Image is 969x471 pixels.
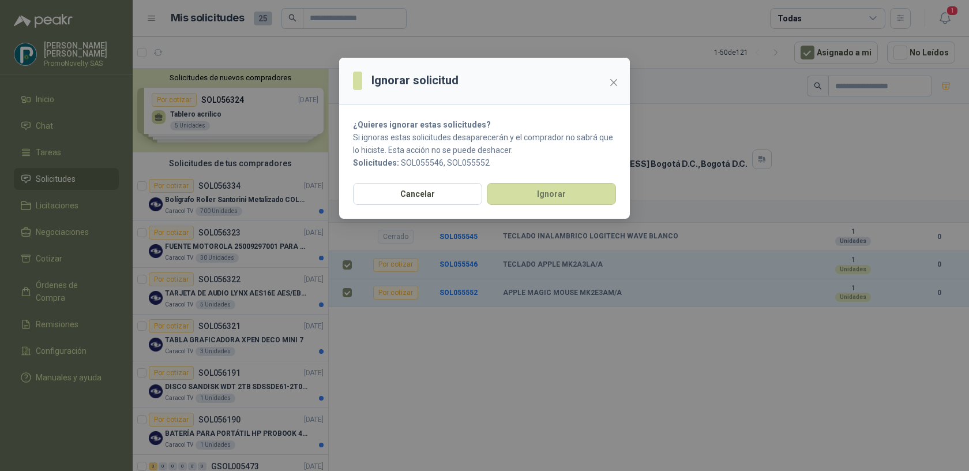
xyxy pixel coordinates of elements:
[353,120,491,129] strong: ¿Quieres ignorar estas solicitudes?
[604,73,623,92] button: Close
[353,156,616,169] p: SOL055546, SOL055552
[353,158,399,167] b: Solicitudes:
[609,78,618,87] span: close
[353,183,482,205] button: Cancelar
[487,183,616,205] button: Ignorar
[353,131,616,156] p: Si ignoras estas solicitudes desaparecerán y el comprador no sabrá que lo hiciste. Esta acción no...
[371,72,459,89] h3: Ignorar solicitud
